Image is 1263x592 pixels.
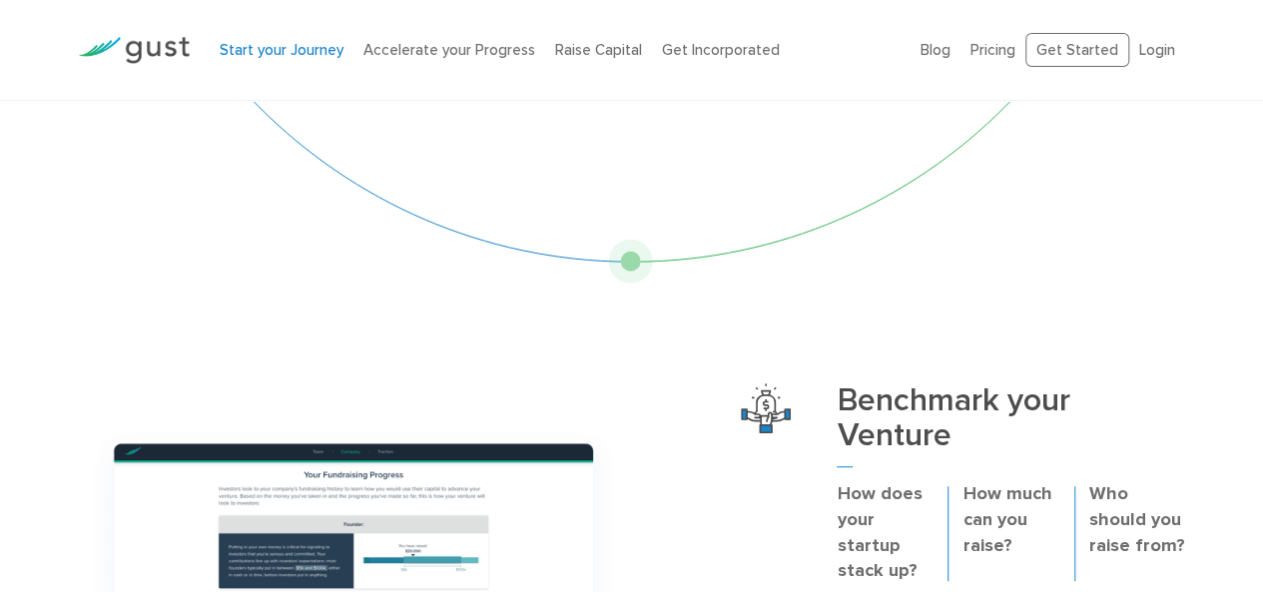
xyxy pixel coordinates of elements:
a: Login [1139,41,1175,59]
p: Who should you raise from? [1089,481,1185,559]
a: Blog [921,41,950,59]
a: Get Incorporated [662,41,780,59]
h3: Benchmark your Venture [837,383,1184,467]
a: Accelerate your Progress [363,41,535,59]
a: Raise Capital [555,41,642,59]
p: How much can you raise? [962,481,1058,559]
img: Gust Logo [78,37,190,64]
p: How does your startup stack up? [837,481,933,585]
img: Benchmark Your Venture [741,383,791,433]
a: Get Started [1025,33,1129,68]
a: Start your Journey [220,41,343,59]
a: Pricing [970,41,1015,59]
